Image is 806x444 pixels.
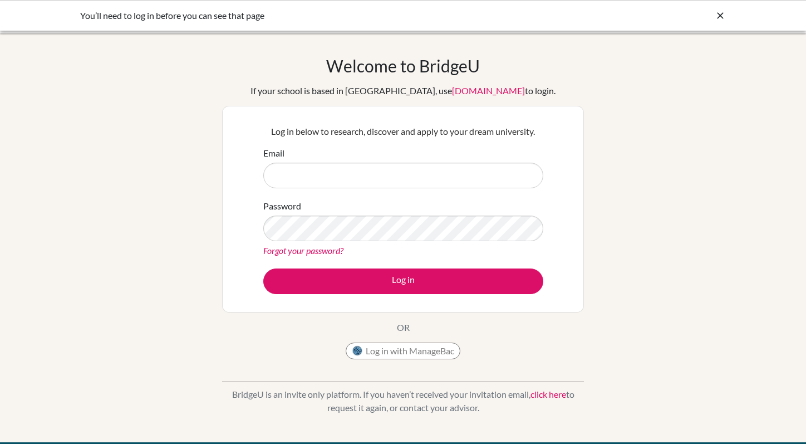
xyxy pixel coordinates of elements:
button: Log in with ManageBac [346,343,460,359]
a: [DOMAIN_NAME] [452,85,525,96]
div: You’ll need to log in before you can see that page [80,9,559,22]
p: OR [397,321,410,334]
label: Password [263,199,301,213]
a: click here [530,389,566,399]
button: Log in [263,269,543,294]
label: Email [263,147,284,160]
a: Forgot your password? [263,245,343,256]
div: If your school is based in [GEOGRAPHIC_DATA], use to login. [250,84,556,97]
p: Log in below to research, discover and apply to your dream university. [263,125,543,138]
p: BridgeU is an invite only platform. If you haven’t received your invitation email, to request it ... [222,388,584,414]
h1: Welcome to BridgeU [326,56,480,76]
